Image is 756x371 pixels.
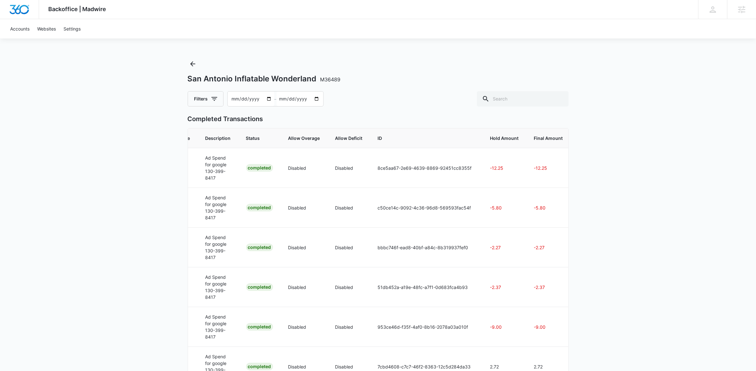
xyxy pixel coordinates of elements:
p: -12.25 [534,165,563,171]
p: Disabled [288,165,320,171]
p: Completed Transactions [188,114,569,124]
div: Completed [246,283,273,291]
span: Allow Deficit [335,135,363,141]
p: Disabled [288,284,320,291]
p: Disabled [335,284,363,291]
input: Search [477,91,569,106]
p: Disabled [288,363,320,370]
p: 2.72 [534,363,563,370]
p: 7cbd4608-c7c7-46f2-8363-12c5d284da33 [378,363,475,370]
div: Completed [246,363,273,370]
p: -5.80 [490,204,519,211]
a: Websites [33,19,60,38]
p: c50ce14c-9092-4c36-96d8-569593fac54f [378,204,475,211]
span: Hold Amount [490,135,519,141]
p: -2.37 [490,284,519,291]
div: Completed [246,323,273,331]
div: Completed [246,244,273,251]
span: Final Amount [534,135,563,141]
span: ID [378,135,475,141]
p: Ad Spend for google 130-399-8417 [205,155,231,181]
a: Accounts [6,19,33,38]
p: Ad Spend for google 130-399-8417 [205,234,231,261]
p: bbbc746f-ead8-40bf-a84c-8b319937fef0 [378,244,475,251]
p: Ad Spend for google 130-399-8417 [205,194,231,221]
p: Disabled [335,363,363,370]
a: Settings [60,19,84,38]
p: -2.27 [534,244,563,251]
p: 953ce46d-f35f-4af0-8b16-2078a03a010f [378,324,475,330]
h1: San Antonio Inflatable Wonderland [188,74,341,84]
p: Ad Spend for google 130-399-8417 [205,313,231,340]
button: Back [188,59,198,69]
p: -9.00 [534,324,563,330]
span: – [274,96,277,102]
span: Status [246,135,273,141]
p: Disabled [335,165,363,171]
p: -9.00 [490,324,519,330]
p: Disabled [335,244,363,251]
div: Completed [246,204,273,211]
p: Disabled [288,244,320,251]
span: Allow Overage [288,135,320,141]
p: 8ce5aa67-2e69-4639-8869-92451cc8355f [378,165,475,171]
p: Disabled [335,204,363,211]
p: 2.72 [490,363,519,370]
p: -2.37 [534,284,563,291]
p: -5.80 [534,204,563,211]
p: Disabled [288,204,320,211]
p: 51db452a-a19e-48fc-a7f1-0d683fca4b93 [378,284,475,291]
p: Disabled [288,324,320,330]
p: -2.27 [490,244,519,251]
button: Filters [188,91,224,106]
div: Completed [246,164,273,172]
span: Description [205,135,231,141]
p: Ad Spend for google 130-399-8417 [205,274,231,300]
p: -12.25 [490,165,519,171]
p: Disabled [335,324,363,330]
span: Backoffice | Madwire [49,6,106,12]
span: M36489 [320,76,341,83]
